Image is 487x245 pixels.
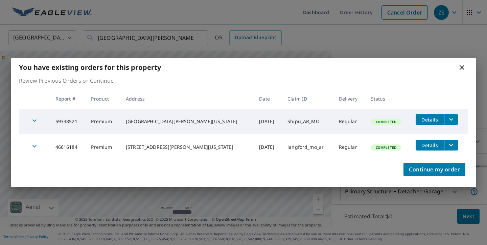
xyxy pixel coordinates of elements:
p: Review Previous Orders or Continue [19,77,468,85]
th: Date [254,89,282,109]
th: Delivery [333,89,366,109]
span: Completed [372,145,400,150]
div: [STREET_ADDRESS][PERSON_NAME][US_STATE] [126,144,248,151]
th: Status [366,89,410,109]
td: [DATE] [254,109,282,134]
td: 46616184 [50,134,86,160]
td: [DATE] [254,134,282,160]
button: filesDropdownBtn-46616184 [444,140,458,151]
td: Premium [86,134,120,160]
th: Product [86,89,120,109]
td: langford_mo_ar [282,134,333,160]
button: detailsBtn-46616184 [416,140,444,151]
span: Continue my order [409,165,460,174]
td: Shipu_AR_MO [282,109,333,134]
span: Details [420,116,440,123]
td: Premium [86,109,120,134]
div: [GEOGRAPHIC_DATA][PERSON_NAME][US_STATE] [126,118,248,125]
td: 59338521 [50,109,86,134]
button: filesDropdownBtn-59338521 [444,114,458,125]
td: Regular [333,134,366,160]
b: You have existing orders for this property [19,63,161,72]
th: Address [120,89,254,109]
button: detailsBtn-59338521 [416,114,444,125]
span: Details [420,142,440,148]
button: Continue my order [403,163,465,176]
td: Regular [333,109,366,134]
th: Claim ID [282,89,333,109]
span: Completed [372,119,400,124]
th: Report # [50,89,86,109]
